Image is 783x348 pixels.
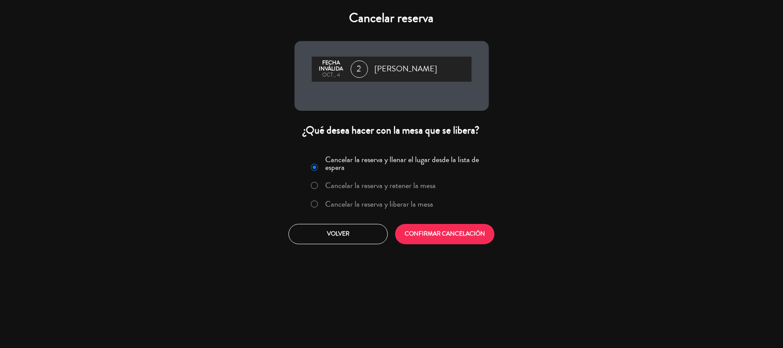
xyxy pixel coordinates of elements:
label: Cancelar la reserva y retener la mesa [325,182,436,189]
div: Fecha inválida [316,60,346,72]
span: 2 [351,61,368,78]
label: Cancelar la reserva y llenar el lugar desde la lista de espera [325,156,483,171]
label: Cancelar la reserva y liberar la mesa [325,200,433,208]
div: ¿Qué desea hacer con la mesa que se libera? [295,124,489,137]
button: CONFIRMAR CANCELACIÓN [395,224,495,244]
button: Volver [288,224,388,244]
span: [PERSON_NAME] [375,63,437,76]
h4: Cancelar reserva [295,10,489,26]
div: oct., 4 [316,72,346,78]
